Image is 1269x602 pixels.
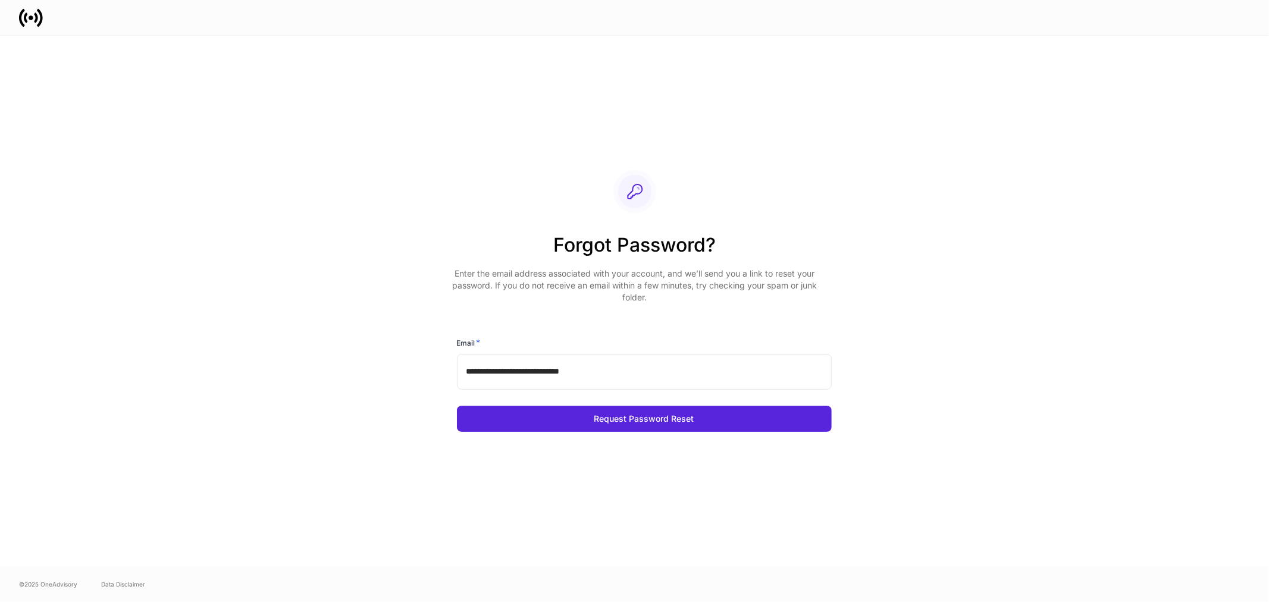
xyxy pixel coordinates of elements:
[447,232,822,268] h2: Forgot Password?
[447,268,822,303] p: Enter the email address associated with your account, and we’ll send you a link to reset your pas...
[457,406,832,432] button: Request Password Reset
[594,413,694,425] div: Request Password Reset
[101,579,145,589] a: Data Disclaimer
[19,579,77,589] span: © 2025 OneAdvisory
[457,337,481,349] h6: Email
